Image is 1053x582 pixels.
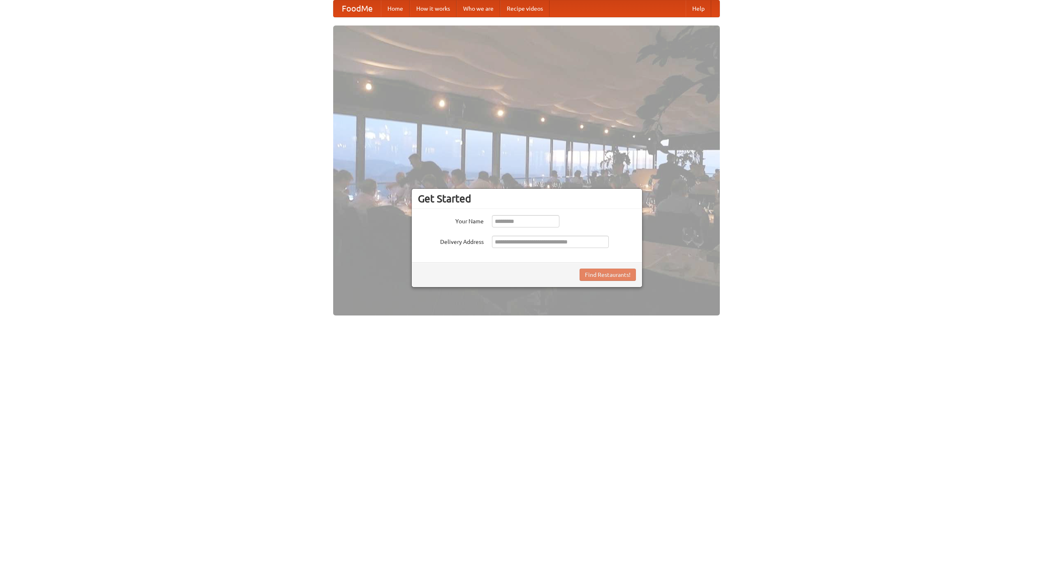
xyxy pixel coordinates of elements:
button: Find Restaurants! [580,269,636,281]
a: Who we are [457,0,500,17]
a: Help [686,0,711,17]
label: Your Name [418,215,484,225]
h3: Get Started [418,192,636,205]
label: Delivery Address [418,236,484,246]
a: How it works [410,0,457,17]
a: Home [381,0,410,17]
a: Recipe videos [500,0,550,17]
a: FoodMe [334,0,381,17]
